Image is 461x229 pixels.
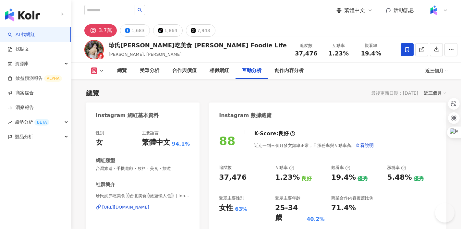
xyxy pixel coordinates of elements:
button: 7,943 [186,24,215,37]
div: 近三個月 [425,66,448,76]
div: 37,476 [219,173,247,183]
span: 94.1% [172,140,190,148]
div: 相似網紅 [210,67,229,75]
span: [PERSON_NAME], [PERSON_NAME] [109,52,181,57]
span: 珍氏妮弗吃美食 ░台北美食░旅遊懶人包░ | foodiegirl_taiwan [96,193,190,199]
div: 受眾主要年齡 [275,195,300,201]
div: [URL][DOMAIN_NAME] [102,204,149,210]
span: search [138,8,142,12]
div: 63% [235,206,247,213]
div: 主要語言 [142,130,159,136]
span: 1.23% [328,50,348,57]
div: 25-34 歲 [275,203,305,223]
div: 7,943 [197,26,210,35]
div: 總覽 [86,89,99,98]
div: Instagram 數據總覽 [219,112,272,119]
div: 珍氏[PERSON_NAME]吃美食 [PERSON_NAME] Foodie Life [109,41,287,49]
div: 71.4% [331,203,356,213]
a: [URL][DOMAIN_NAME] [96,204,190,210]
div: 觀看率 [359,42,383,49]
div: Instagram 網紅基本資料 [96,112,159,119]
div: 性別 [96,130,104,136]
span: 查看說明 [356,143,374,148]
div: 近期一到三個月發文頻率正常，且漲粉率與互動率高。 [254,139,374,152]
div: 商業合作內容覆蓋比例 [331,195,373,201]
img: logo [5,8,40,21]
a: searchAI 找網紅 [8,31,35,38]
div: 女 [96,138,103,148]
button: 查看說明 [355,139,374,152]
div: 女性 [219,203,233,213]
div: 繁體中文 [142,138,170,148]
img: Kolr%20app%20icon%20%281%29.png [428,4,440,17]
button: 1,683 [120,24,150,37]
div: 漲粉率 [387,165,406,171]
span: 活動訊息 [394,7,414,13]
span: rise [8,120,12,125]
span: 台灣旅遊 · 手機遊戲 · 飲料 · 美食 · 旅遊 [96,166,190,172]
div: 88 [219,134,235,148]
div: 觀看率 [331,165,350,171]
div: 互動分析 [242,67,261,75]
a: 洞察報告 [8,104,34,111]
div: 良好 [278,130,289,137]
a: 效益預測報告ALPHA [8,75,62,82]
div: 優秀 [414,175,424,182]
iframe: Help Scout Beacon - Open [435,203,455,223]
div: 總覽 [117,67,127,75]
div: 追蹤數 [294,42,319,49]
div: 受眾主要性別 [219,195,244,201]
span: 資源庫 [15,56,29,71]
div: 40.2% [307,216,325,223]
div: BETA [34,119,49,126]
span: 競品分析 [15,129,33,144]
div: 優秀 [358,175,368,182]
div: 網紅類型 [96,157,115,164]
div: 最後更新日期：[DATE] [371,90,418,96]
span: 19.4% [361,50,381,57]
div: 合作與價值 [172,67,197,75]
div: 1,683 [131,26,144,35]
a: 商案媒合 [8,90,34,96]
div: 19.4% [331,173,356,183]
div: 追蹤數 [219,165,232,171]
button: 1,864 [153,24,183,37]
span: 37,476 [295,50,317,57]
a: 找貼文 [8,46,29,53]
div: 良好 [301,175,312,182]
div: 互動率 [275,165,294,171]
div: 互動率 [326,42,351,49]
div: 5.48% [387,173,412,183]
div: 創作內容分析 [274,67,304,75]
div: 3.7萬 [99,26,112,35]
div: 近三個月 [424,89,446,97]
div: 社群簡介 [96,181,115,188]
div: 1,864 [164,26,177,35]
div: 1.23% [275,173,300,183]
div: K-Score : [254,130,295,137]
img: KOL Avatar [84,40,104,59]
span: 繁體中文 [344,7,365,14]
span: 趨勢分析 [15,115,49,129]
div: 受眾分析 [140,67,159,75]
button: 3.7萬 [84,24,117,37]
